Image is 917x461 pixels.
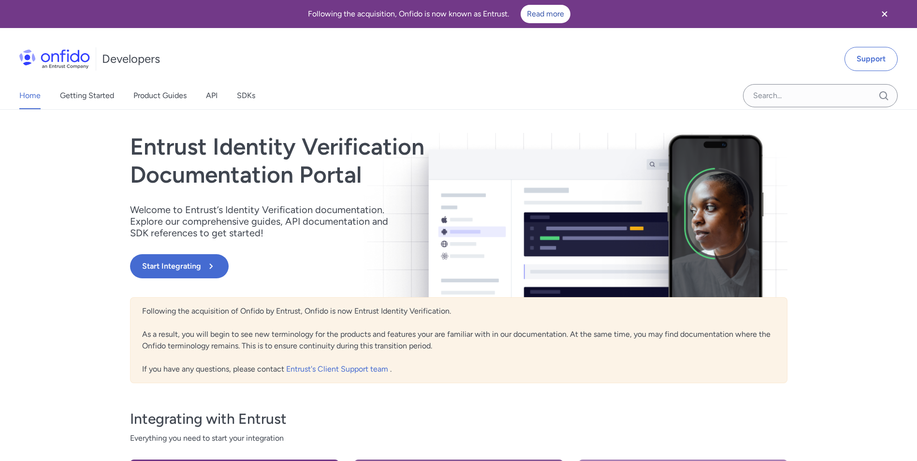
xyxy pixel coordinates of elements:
img: Onfido Logo [19,49,90,69]
a: Entrust's Client Support team [286,364,390,374]
p: Welcome to Entrust’s Identity Verification documentation. Explore our comprehensive guides, API d... [130,204,401,239]
span: Everything you need to start your integration [130,432,787,444]
a: Support [844,47,898,71]
button: Start Integrating [130,254,229,278]
a: API [206,82,218,109]
a: Product Guides [133,82,187,109]
a: Home [19,82,41,109]
h3: Integrating with Entrust [130,409,787,429]
svg: Close banner [879,8,890,20]
input: Onfido search input field [743,84,898,107]
a: Getting Started [60,82,114,109]
div: Following the acquisition, Onfido is now known as Entrust. [12,5,867,23]
a: SDKs [237,82,255,109]
a: Start Integrating [130,254,590,278]
div: Following the acquisition of Onfido by Entrust, Onfido is now Entrust Identity Verification. As a... [130,297,787,383]
a: Read more [521,5,570,23]
button: Close banner [867,2,902,26]
h1: Entrust Identity Verification Documentation Portal [130,133,590,188]
h1: Developers [102,51,160,67]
